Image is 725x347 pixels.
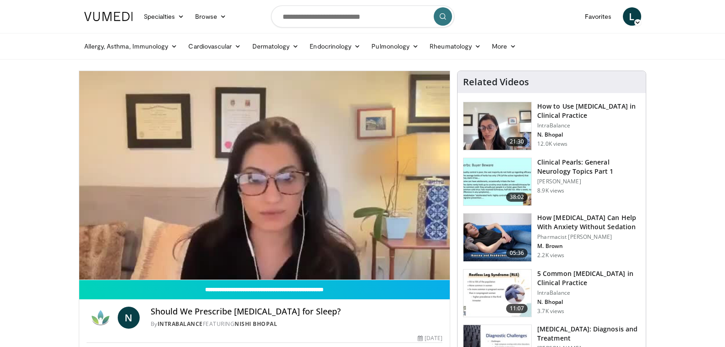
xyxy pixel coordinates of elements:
[463,77,529,88] h4: Related Videos
[537,325,640,343] h3: [MEDICAL_DATA]: Diagnosis and Treatment
[247,37,305,55] a: Dermatology
[463,269,640,318] a: 11:07 5 Common [MEDICAL_DATA] in Clinical Practice IntraBalance N. Bhopal 3.7K views
[79,71,450,280] video-js: Video Player
[537,242,640,250] p: M. Brown
[151,307,443,317] h4: Should We Prescribe [MEDICAL_DATA] for Sleep?
[366,37,424,55] a: Pulmonology
[537,102,640,120] h3: How to Use [MEDICAL_DATA] in Clinical Practice
[537,158,640,176] h3: Clinical Pearls: General Neurology Topics Part 1
[118,307,140,329] a: N
[537,233,640,241] p: Pharmacist [PERSON_NAME]
[506,304,528,313] span: 11:07
[271,6,454,28] input: Search topics, interventions
[506,248,528,258] span: 05:36
[234,320,277,328] a: Nishi Bhopal
[537,289,640,297] p: IntraBalance
[537,269,640,287] h3: 5 Common [MEDICAL_DATA] in Clinical Practice
[537,308,564,315] p: 3.7K views
[537,213,640,231] h3: How [MEDICAL_DATA] Can Help With Anxiety Without Sedation
[463,158,531,206] img: 91ec4e47-6cc3-4d45-a77d-be3eb23d61cb.150x105_q85_crop-smart_upscale.jpg
[537,131,640,138] p: N. Bhopal
[304,37,366,55] a: Endocrinology
[79,37,183,55] a: Allergy, Asthma, Immunology
[506,193,528,202] span: 38:02
[537,298,640,306] p: N. Bhopal
[424,37,486,55] a: Rheumatology
[463,102,640,150] a: 21:30 How to Use [MEDICAL_DATA] in Clinical Practice IntraBalance N. Bhopal 12.0K views
[486,37,522,55] a: More
[463,213,640,262] a: 05:36 How [MEDICAL_DATA] Can Help With Anxiety Without Sedation Pharmacist [PERSON_NAME] M. Brown...
[463,270,531,317] img: e41a58fc-c8b3-4e06-accc-3dd0b2ae14cc.150x105_q85_crop-smart_upscale.jpg
[151,320,443,328] div: By FEATURING
[537,140,567,148] p: 12.0K views
[506,137,528,146] span: 21:30
[463,158,640,206] a: 38:02 Clinical Pearls: General Neurology Topics Part 1 [PERSON_NAME] 8.9K views
[138,7,190,26] a: Specialties
[537,187,564,194] p: 8.9K views
[87,307,114,329] img: IntraBalance
[537,122,640,129] p: IntraBalance
[537,252,564,259] p: 2.2K views
[84,12,133,21] img: VuMedi Logo
[537,178,640,185] p: [PERSON_NAME]
[463,214,531,261] img: 7bfe4765-2bdb-4a7e-8d24-83e30517bd33.150x105_q85_crop-smart_upscale.jpg
[418,334,442,342] div: [DATE]
[158,320,203,328] a: IntraBalance
[579,7,617,26] a: Favorites
[183,37,246,55] a: Cardiovascular
[463,102,531,150] img: 662646f3-24dc-48fd-91cb-7f13467e765c.150x105_q85_crop-smart_upscale.jpg
[190,7,232,26] a: Browse
[623,7,641,26] a: L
